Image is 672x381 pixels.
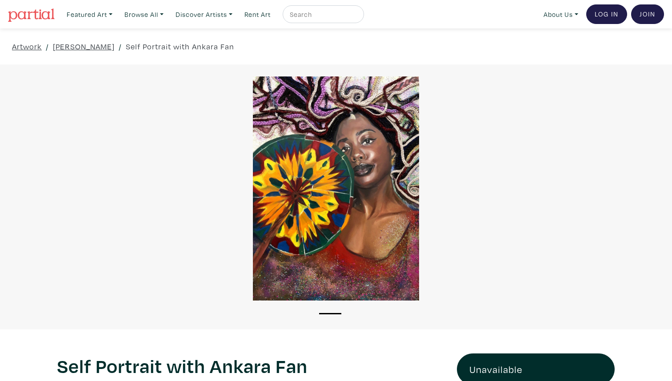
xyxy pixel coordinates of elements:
[319,313,341,314] button: 1 of 1
[119,40,122,52] span: /
[63,5,116,24] a: Featured Art
[540,5,582,24] a: About Us
[120,5,168,24] a: Browse All
[289,9,356,20] input: Search
[586,4,627,24] a: Log In
[12,40,42,52] a: Artwork
[172,5,236,24] a: Discover Artists
[46,40,49,52] span: /
[57,353,444,377] h1: Self Portrait with Ankara Fan
[53,40,115,52] a: [PERSON_NAME]
[126,40,234,52] a: Self Portrait with Ankara Fan
[631,4,664,24] a: Join
[240,5,275,24] a: Rent Art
